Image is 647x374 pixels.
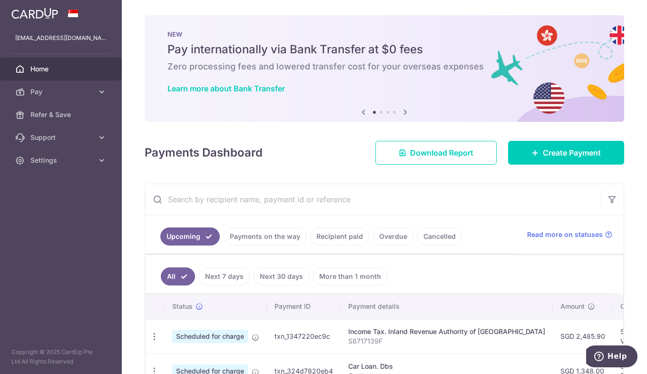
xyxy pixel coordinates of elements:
[145,184,601,215] input: Search by recipient name, payment id or reference
[267,319,341,354] td: txn_1347220ec9c
[373,227,413,246] a: Overdue
[553,319,613,354] td: SGD 2,485.90
[508,141,624,165] a: Create Payment
[172,330,248,343] span: Scheduled for charge
[167,61,601,72] h6: Zero processing fees and lowered transfer cost for your overseas expenses
[30,110,93,119] span: Refer & Save
[527,230,603,239] span: Read more on statuses
[543,147,601,158] span: Create Payment
[30,64,93,74] span: Home
[145,15,624,122] img: Bank transfer banner
[30,87,93,97] span: Pay
[348,336,545,346] p: S8717139F
[417,227,462,246] a: Cancelled
[527,230,612,239] a: Read more on statuses
[15,33,107,43] p: [EMAIL_ADDRESS][DOMAIN_NAME]
[267,294,341,319] th: Payment ID
[30,156,93,165] span: Settings
[224,227,306,246] a: Payments on the way
[375,141,497,165] a: Download Report
[161,267,195,285] a: All
[11,8,58,19] img: CardUp
[172,302,193,311] span: Status
[310,227,369,246] a: Recipient paid
[410,147,473,158] span: Download Report
[167,84,285,93] a: Learn more about Bank Transfer
[341,294,553,319] th: Payment details
[560,302,585,311] span: Amount
[30,133,93,142] span: Support
[348,327,545,336] div: Income Tax. Inland Revenue Authority of [GEOGRAPHIC_DATA]
[586,345,637,369] iframe: Opens a widget where you can find more information
[313,267,387,285] a: More than 1 month
[145,144,263,161] h4: Payments Dashboard
[167,30,601,38] p: NEW
[167,42,601,57] h5: Pay internationally via Bank Transfer at $0 fees
[254,267,309,285] a: Next 30 days
[160,227,220,246] a: Upcoming
[199,267,250,285] a: Next 7 days
[348,362,545,371] div: Car Loan. Dbs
